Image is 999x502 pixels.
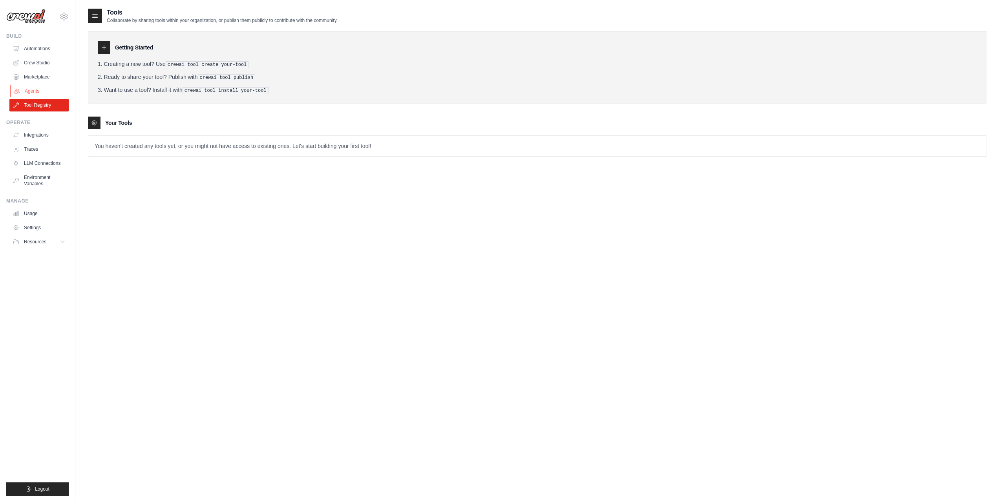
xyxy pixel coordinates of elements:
[9,57,69,69] a: Crew Studio
[9,207,69,220] a: Usage
[107,8,338,17] h2: Tools
[98,86,977,94] li: Want to use a tool? Install it with
[6,482,69,496] button: Logout
[9,235,69,248] button: Resources
[35,486,49,492] span: Logout
[9,171,69,190] a: Environment Variables
[9,143,69,155] a: Traces
[9,129,69,141] a: Integrations
[6,33,69,39] div: Build
[6,119,69,126] div: Operate
[98,60,977,68] li: Creating a new tool? Use
[9,99,69,111] a: Tool Registry
[183,87,268,94] pre: crewai tool install your-tool
[6,9,46,24] img: Logo
[9,42,69,55] a: Automations
[107,17,338,24] p: Collaborate by sharing tools within your organization, or publish them publicly to contribute wit...
[166,61,249,68] pre: crewai tool create your-tool
[98,73,977,81] li: Ready to share your tool? Publish with
[105,119,132,127] h3: Your Tools
[24,239,46,245] span: Resources
[198,74,256,81] pre: crewai tool publish
[10,85,69,97] a: Agents
[9,71,69,83] a: Marketplace
[6,198,69,204] div: Manage
[115,44,153,51] h3: Getting Started
[9,157,69,170] a: LLM Connections
[88,136,986,156] p: You haven't created any tools yet, or you might not have access to existing ones. Let's start bui...
[9,221,69,234] a: Settings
